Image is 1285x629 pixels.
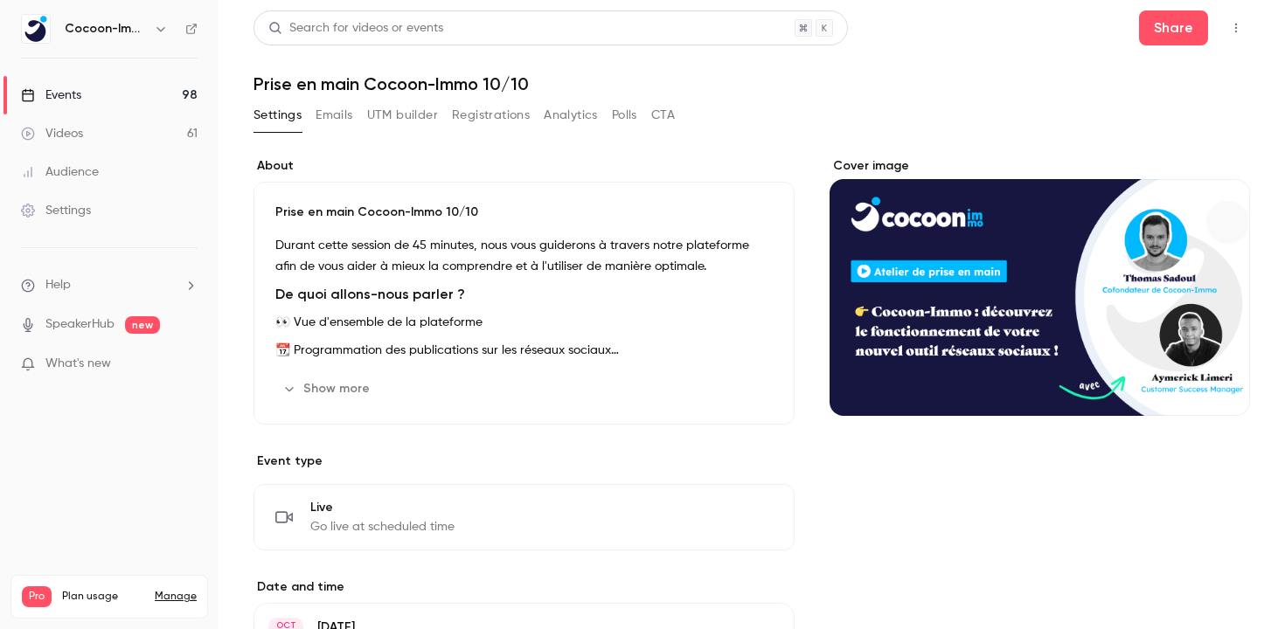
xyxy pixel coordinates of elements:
button: Registrations [452,101,530,129]
label: Date and time [254,578,795,596]
span: Help [45,276,71,294]
div: Audience [21,163,99,181]
div: Videos [21,125,83,142]
button: Emails [316,101,352,129]
button: Polls [612,101,637,129]
label: About [254,157,795,175]
h1: Prise en main Cocoon-Immo 10/10 [254,73,1250,94]
p: Durant cette session de 45 minutes, nous vous guiderons à travers notre plateforme afin de vous a... [275,235,773,277]
img: Cocoon-Immo [22,15,50,43]
div: Events [21,86,81,104]
p: 👀 Vue d'ensemble de la plateforme [275,312,773,333]
p: 📆 Programmation des publications sur les réseaux sociaux [275,340,773,361]
button: Settings [254,101,302,129]
button: Share [1139,10,1208,45]
a: Manage [155,590,197,604]
iframe: Noticeable Trigger [177,356,198,372]
div: Search for videos or events [268,19,443,38]
span: Plan usage [62,590,144,604]
a: SpeakerHub [45,315,115,334]
span: Go live at scheduled time [310,518,455,536]
li: help-dropdown-opener [21,276,198,294]
button: UTM builder [367,101,438,129]
span: new [125,316,160,334]
p: Prise en main Cocoon-Immo 10/10 [275,204,773,221]
button: Analytics [544,101,598,129]
h2: De quoi allons-nous parler ? [275,284,773,305]
span: Pro [22,586,52,607]
div: Settings [21,202,91,219]
button: CTA [651,101,675,129]
label: Cover image [830,157,1250,175]
p: Event type [254,453,795,470]
span: What's new [45,355,111,373]
span: Live [310,499,455,516]
h6: Cocoon-Immo [65,20,147,38]
button: Show more [275,375,380,403]
section: Cover image [830,157,1250,416]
